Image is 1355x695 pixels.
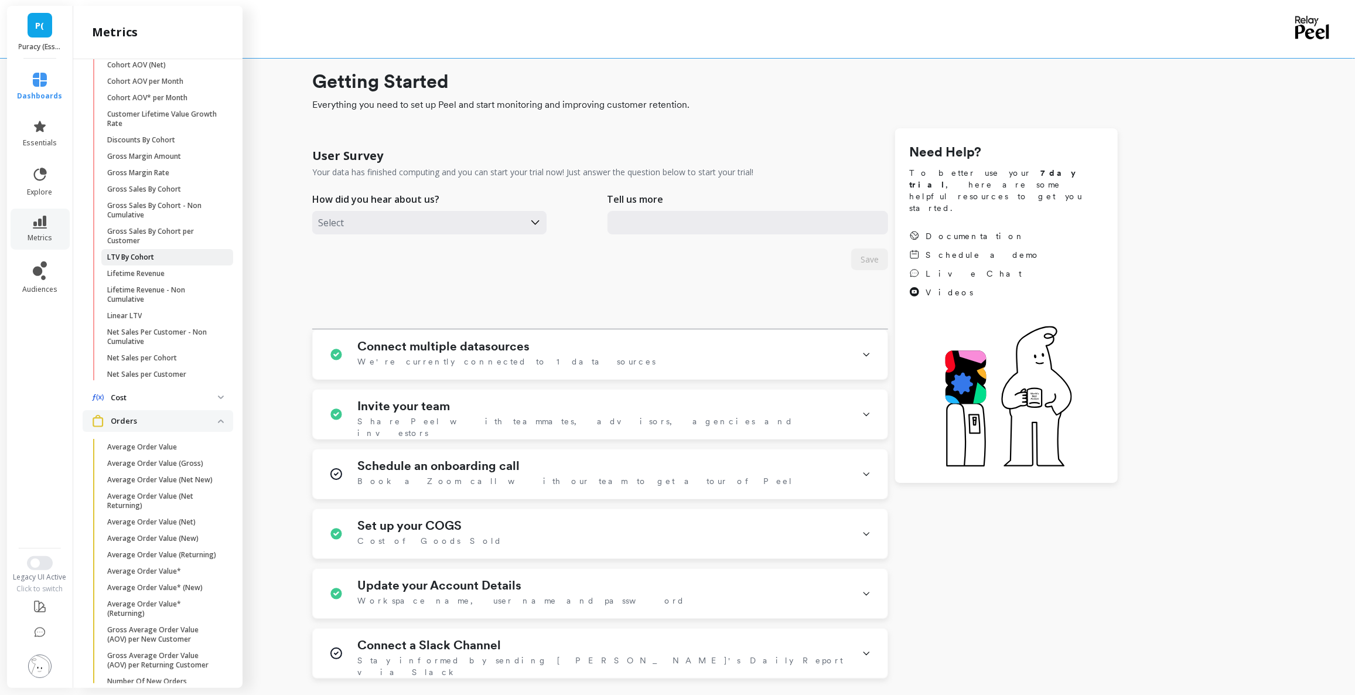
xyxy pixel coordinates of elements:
p: Average Order Value [107,442,177,452]
span: Schedule a demo [926,249,1040,261]
span: Documentation [926,230,1025,242]
button: Switch to New UI [27,556,53,570]
h1: Connect a Slack Channel [357,638,501,652]
span: metrics [28,233,52,243]
p: LTV By Cohort [107,253,154,262]
p: Average Order Value (Net Returning) [107,492,219,510]
img: profile picture [28,655,52,678]
p: Net Sales per Customer [107,370,186,379]
p: Customer Lifetime Value Growth Rate [107,110,219,128]
div: Click to switch [6,584,74,594]
p: Lifetime Revenue - Non Cumulative [107,285,219,304]
p: Gross Sales By Cohort - Non Cumulative [107,201,219,220]
span: Stay informed by sending [PERSON_NAME]'s Daily Report via Slack [357,655,848,678]
p: Gross Margin Amount [107,152,181,161]
p: Cost [111,392,218,404]
span: essentials [23,138,57,148]
p: Linear LTV [107,311,142,321]
img: down caret icon [218,420,224,423]
p: Average Order Value* (New) [107,583,203,592]
p: Lifetime Revenue [107,269,165,278]
h1: Invite your team [357,399,450,413]
span: Book a Zoom call with our team to get a tour of Peel [357,475,793,487]
p: Gross Sales By Cohort per Customer [107,227,219,246]
span: audiences [22,285,57,294]
p: Your data has finished computing and you can start your trial now! Just answer the question below... [312,166,753,178]
h1: User Survey [312,148,383,164]
p: Tell us more [607,192,664,206]
h1: Need Help? [909,142,1104,162]
p: Average Order Value (Returning) [107,550,216,560]
p: Average Order Value* (Returning) [107,599,219,618]
span: Everything you need to set up Peel and start monitoring and improving customer retention. [312,98,1118,112]
p: Discounts By Cohort [107,135,175,145]
img: down caret icon [218,396,224,399]
span: P( [36,19,45,32]
p: Gross Sales By Cohort [107,185,181,194]
span: Workspace name, user name and password [357,595,685,607]
p: Gross Average Order Value (AOV) per Returning Customer [107,651,219,670]
p: Average Order Value (New) [107,534,199,543]
h2: metrics [92,24,138,40]
div: Legacy UI Active [6,573,74,582]
span: explore [28,188,53,197]
h1: Getting Started [312,67,1118,96]
img: navigation item icon [92,415,104,427]
p: Cohort AOV per Month [107,77,183,86]
p: Average Order Value (Net New) [107,475,213,485]
span: To better use your , here are some helpful resources to get you started. [909,167,1104,214]
p: Net Sales Per Customer - Non Cumulative [107,328,219,346]
p: Cohort AOV (Net) [107,60,166,70]
span: dashboards [18,91,63,101]
span: Videos [926,287,973,298]
p: Cohort AOV* per Month [107,93,187,103]
a: Schedule a demo [909,249,1040,261]
a: Documentation [909,230,1040,242]
p: How did you hear about us? [312,192,439,206]
p: Orders [111,415,218,427]
h1: Update your Account Details [357,578,521,592]
h1: Set up your COGS [357,519,462,533]
span: Cost of Goods Sold [357,535,502,547]
p: Gross Margin Rate [107,168,169,178]
p: Puracy (Essor) [19,42,62,52]
strong: 7 day trial [909,168,1086,189]
p: Gross Average Order Value (AOV) per New Customer [107,625,219,644]
span: Live Chat [926,268,1022,280]
p: Average Order Value (Gross) [107,459,203,468]
h1: Schedule an onboarding call [357,459,520,473]
p: Net Sales per Cohort [107,353,177,363]
a: Videos [909,287,1040,298]
p: Average Order Value* [107,567,181,576]
img: navigation item icon [92,394,104,401]
p: Number Of New Orders [107,677,187,686]
h1: Connect multiple datasources [357,339,530,353]
span: Share Peel with teammates, advisors, agencies and investors [357,415,848,439]
span: We're currently connected to 1 data sources [357,356,656,367]
p: Average Order Value (Net) [107,517,196,527]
